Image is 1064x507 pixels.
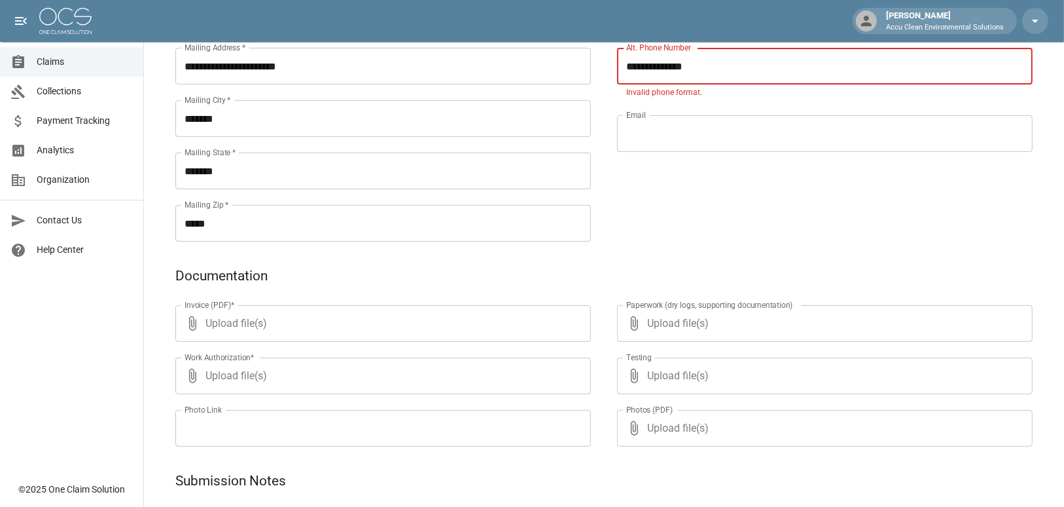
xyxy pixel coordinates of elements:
button: open drawer [8,8,34,34]
span: Collections [37,84,133,98]
span: Help Center [37,243,133,257]
label: Mailing Address [185,42,245,53]
span: Analytics [37,143,133,157]
span: Upload file(s) [205,358,556,394]
label: Work Authorization* [185,352,255,363]
div: [PERSON_NAME] [881,9,1009,33]
label: Photo Link [185,404,222,415]
label: Paperwork (dry logs, supporting documentation) [626,299,793,310]
label: Photos (PDF) [626,404,673,415]
p: Accu Clean Environmental Solutions [886,22,1004,33]
span: Upload file(s) [647,305,997,342]
label: Mailing City [185,94,231,105]
span: Upload file(s) [647,358,997,394]
span: Upload file(s) [205,305,556,342]
label: Testing [626,352,652,363]
img: ocs-logo-white-transparent.png [39,8,92,34]
label: Mailing Zip [185,199,229,210]
label: Mailing State [185,147,236,158]
span: Payment Tracking [37,114,133,128]
span: Upload file(s) [647,410,997,447]
span: Claims [37,55,133,69]
span: Organization [37,173,133,187]
label: Alt. Phone Number [626,42,691,53]
label: Email [626,109,646,121]
label: Invoice (PDF)* [185,299,235,310]
span: Contact Us [37,214,133,227]
div: © 2025 One Claim Solution [18,483,125,496]
p: Invalid phone format. [626,86,1023,100]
